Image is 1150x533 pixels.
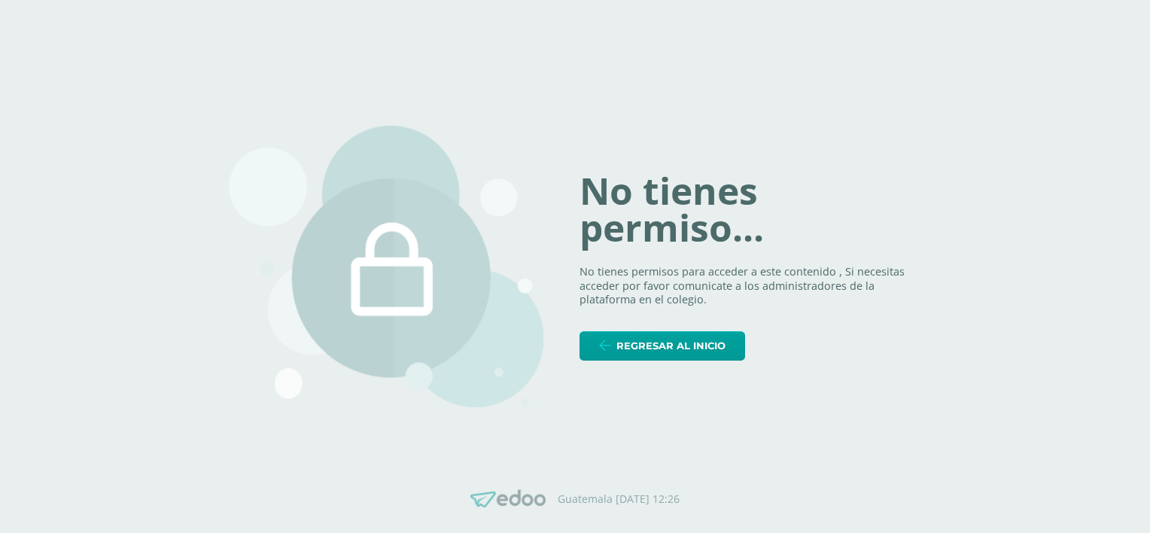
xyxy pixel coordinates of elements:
p: Guatemala [DATE] 12:26 [558,492,680,506]
img: 403.png [229,126,543,407]
h1: No tienes permiso... [580,172,921,247]
p: No tienes permisos para acceder a este contenido , Si necesitas acceder por favor comunicate a lo... [580,265,921,307]
a: Regresar al inicio [580,331,745,361]
img: Edoo [470,489,546,508]
span: Regresar al inicio [616,332,726,360]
